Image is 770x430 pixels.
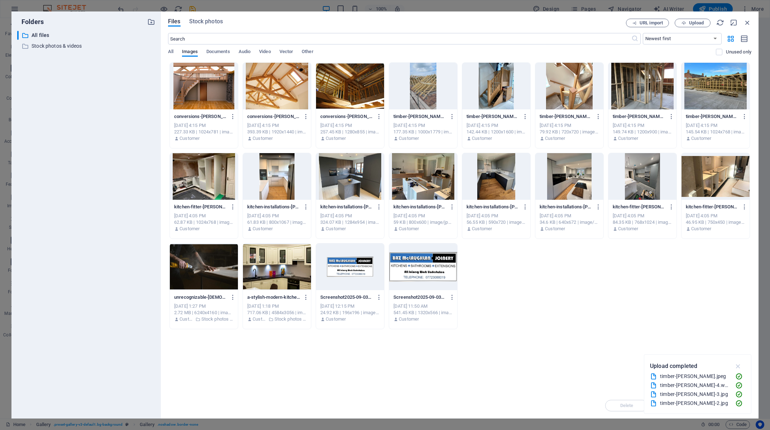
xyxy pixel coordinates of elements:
div: 2.72 MB | 6240x4160 | image/jpeg [174,309,234,316]
p: kitchen-installations-barrow-baz-mclaughlan2-yBF20dLHLNdWSJ02b3xkeQ.jpg [247,204,300,210]
div: 149.74 KB | 1200x900 | image/webp [613,129,672,135]
div: 142.44 KB | 1200x1600 | image/jpeg [467,129,526,135]
button: Upload [675,19,711,27]
div: [DATE] 1:18 PM [247,303,307,309]
div: [DATE] 4:05 PM [613,213,672,219]
p: kitchen-fitter-barrow-baz-mclaughlan-2-Qi4lO7ymLWs-OGbvJ1op6A.jpg [613,204,665,210]
p: Stock photos & videos [201,316,234,322]
div: timber-[PERSON_NAME]-4.webp [660,381,730,389]
button: URL import [626,19,669,27]
p: kitchen-fitter-barrow-baz-mclaughlan-1-246_FTZ3IKXZKHry274BSg.jpg [174,204,227,210]
div: [DATE] 4:05 PM [467,213,526,219]
span: URL import [640,21,663,25]
p: a-stylish-modern-kitchen-with-white-cabinets-and-colorful-decor-pieces-aZFg5govZfrk5EUZRP_xHQ.jpeg [247,294,300,301]
div: timber-[PERSON_NAME]-3.jpg [660,390,730,398]
div: [DATE] 4:15 PM [613,122,672,129]
p: timber-joiner-barrow-baz-mclaughlan-6w3pVc8QnNycpWu18RGAXQ.jpeg [686,113,738,120]
div: 227.33 KB | 1024x781 | image/jpeg [174,129,234,135]
div: ​ [17,31,19,40]
div: 56.55 KB | 590x720 | image/jpeg [467,219,526,226]
p: unrecognizable-male-master-using-electric-angle-grinder-to-polish-lumber-plank-while-standing-at-... [174,294,227,301]
p: Customer [253,226,273,232]
div: [DATE] 4:15 PM [686,122,745,129]
div: 34.6 KB | 640x672 | image/avif [540,219,599,226]
i: Reload [716,19,724,27]
p: Customer [691,135,711,142]
div: timber-[PERSON_NAME].jpeg [660,372,730,381]
p: timber-joiner-barrow-baz-mclaughlan-3-ezE3eZGm8_fZOR62iisgQQ.jpg [540,113,592,120]
p: timber-joiner-barrow-baz-mclaughlan-1-2kwAnBZsQiK2zBcD6_y2pQ.jpg [393,113,446,120]
p: timber-joiner-barrow-baz-mclaughlan-4-LpGk7tHhM3QtYuPR8GTHcA.webp [613,113,665,120]
p: Customer [180,135,200,142]
p: Customer [326,226,346,232]
i: Create new folder [147,18,155,26]
div: [DATE] 12:15 PM [320,303,380,309]
p: timber-joiner-barrow-baz-mclaughlan-2-U03RS2_B8F3Epzn9budGJg.jpg [467,113,519,120]
div: timber-[PERSON_NAME]-2.jpg [660,399,730,407]
div: [DATE] 4:15 PM [467,122,526,129]
p: Customer [326,316,346,322]
p: conversions-joiner-barrow-baz-mclaughlan-dHrh8Zt4hiUXym7TYuOLWA.jpg [320,113,373,120]
div: [DATE] 4:15 PM [247,122,307,129]
p: Customer [326,135,346,142]
p: Stock photos & videos [274,316,307,322]
div: [DATE] 4:15 PM [393,122,453,129]
div: 145.54 KB | 1024x768 | image/jpeg [686,129,745,135]
span: Documents [206,47,230,57]
p: Customer [545,226,565,232]
p: Customer [399,226,419,232]
p: Customer [618,135,638,142]
p: Customer [180,226,200,232]
p: Customer [399,135,419,142]
span: Images [182,47,198,57]
span: Video [259,47,271,57]
i: Minimize [730,19,738,27]
span: Files [168,17,181,26]
div: 24.92 KB | 196x196 | image/png [320,309,380,316]
div: 393.39 KB | 1920x1440 | image/jpeg [247,129,307,135]
p: Customer [472,226,492,232]
p: Stock photos & videos [32,42,142,50]
p: All files [32,31,142,39]
div: 61.83 KB | 800x1067 | image/jpeg [247,219,307,226]
div: 541.45 KB | 1320x566 | image/png [393,309,453,316]
span: Vector [279,47,293,57]
span: Stock photos [189,17,223,26]
span: Other [302,47,313,57]
div: 177.35 KB | 1000x1779 | image/jpeg [393,129,453,135]
div: [DATE] 4:15 PM [174,122,234,129]
div: [DATE] 4:05 PM [686,213,745,219]
p: kitchen-fitter-barrow-baz-mclaughlan-KIy1eZhEsHDJ7hPHjvGvgA.jpg [686,204,738,210]
p: Customer [618,226,638,232]
div: By: Customer | Folder: Stock photos & videos [247,316,307,322]
p: Customer [472,135,492,142]
p: conversions-joiner-barrow-baz-mclaughlan-32-O5UB0leMgMelKLy8CfBI_w.jpg [247,113,300,120]
p: Customer [691,226,711,232]
div: [DATE] 4:05 PM [540,213,599,219]
p: kitchen-installations-barrow-baz-mclaughlan-4-E2mzryFpLumrwBQxK1NiGg.jpg [393,204,446,210]
p: Screenshot2025-09-03at09.49.26-Wh6WYDnWLBUOxrc_47sGHA.png [393,294,446,301]
div: Stock photos & videos [17,42,155,51]
p: kitchen-installations-barrow-baz-mclaughlan-3-nts3XgNc46QVDZqfniWaYg.jpg [467,204,519,210]
div: [DATE] 1:27 PM [174,303,234,309]
p: Customer [180,316,193,322]
p: Customer [399,316,419,322]
p: Upload completed [650,362,697,371]
div: By: Customer | Folder: Stock photos & videos [174,316,234,322]
div: 46.95 KB | 750x450 | image/jpeg [686,219,745,226]
div: 717.06 KB | 4584x3056 | image/jpeg [247,309,307,316]
p: kitchen-installations-barrow-baz-mclaughlan-J1nrotj4BXlzGrJUQ8D1_Q.jpg [320,204,373,210]
p: Customer [253,316,267,322]
p: Displays only files that are not in use on the website. Files added during this session can still... [726,49,751,55]
i: Close [743,19,751,27]
span: Audio [239,47,250,57]
p: Folders [17,17,44,27]
div: [DATE] 4:05 PM [247,213,307,219]
span: Upload [689,21,704,25]
div: [DATE] 4:05 PM [320,213,380,219]
p: kitchen-installations-barrow-baz-mclaughlan-1-Fam5pXVuUwW3xrUD0U4A7w.jpeg [540,204,592,210]
div: 62.87 KB | 1024x768 | image/jpeg [174,219,234,226]
div: 84.35 KB | 768x1024 | image/jpeg [613,219,672,226]
p: Customer [545,135,565,142]
div: [DATE] 4:15 PM [540,122,599,129]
